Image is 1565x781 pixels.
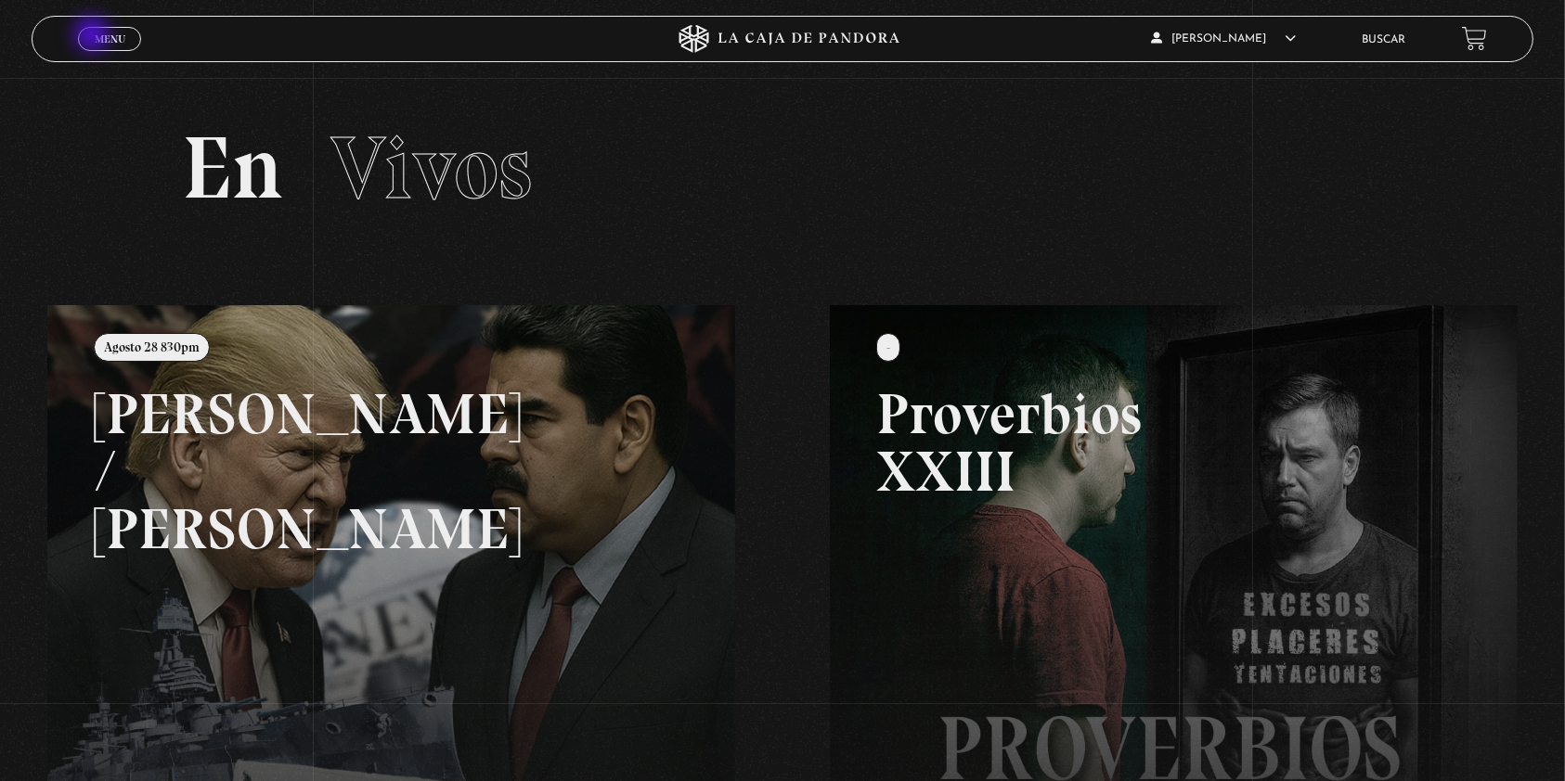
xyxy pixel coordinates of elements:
h2: En [182,124,1384,212]
a: View your shopping cart [1462,26,1487,51]
span: Vivos [330,115,533,221]
span: [PERSON_NAME] [1151,33,1296,45]
a: Buscar [1363,34,1406,45]
span: Menu [95,33,125,45]
span: Cerrar [88,49,132,62]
